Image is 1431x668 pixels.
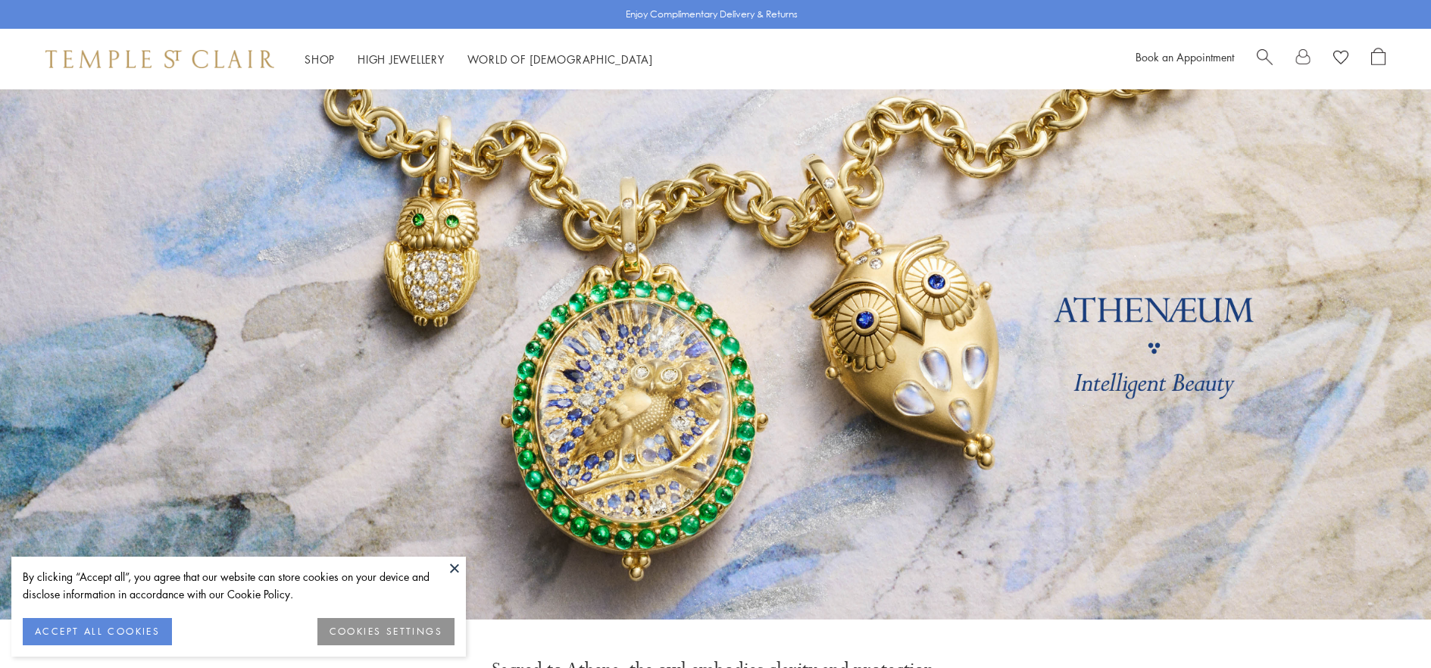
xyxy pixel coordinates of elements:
a: Search [1257,48,1273,70]
button: COOKIES SETTINGS [317,618,455,645]
a: Book an Appointment [1136,49,1234,64]
a: ShopShop [305,52,335,67]
div: By clicking “Accept all”, you agree that our website can store cookies on your device and disclos... [23,568,455,603]
a: View Wishlist [1333,48,1348,70]
a: World of [DEMOGRAPHIC_DATA]World of [DEMOGRAPHIC_DATA] [467,52,653,67]
p: Enjoy Complimentary Delivery & Returns [626,7,798,22]
a: High JewelleryHigh Jewellery [358,52,445,67]
nav: Main navigation [305,50,653,69]
button: ACCEPT ALL COOKIES [23,618,172,645]
a: Open Shopping Bag [1371,48,1386,70]
img: Temple St. Clair [45,50,274,68]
